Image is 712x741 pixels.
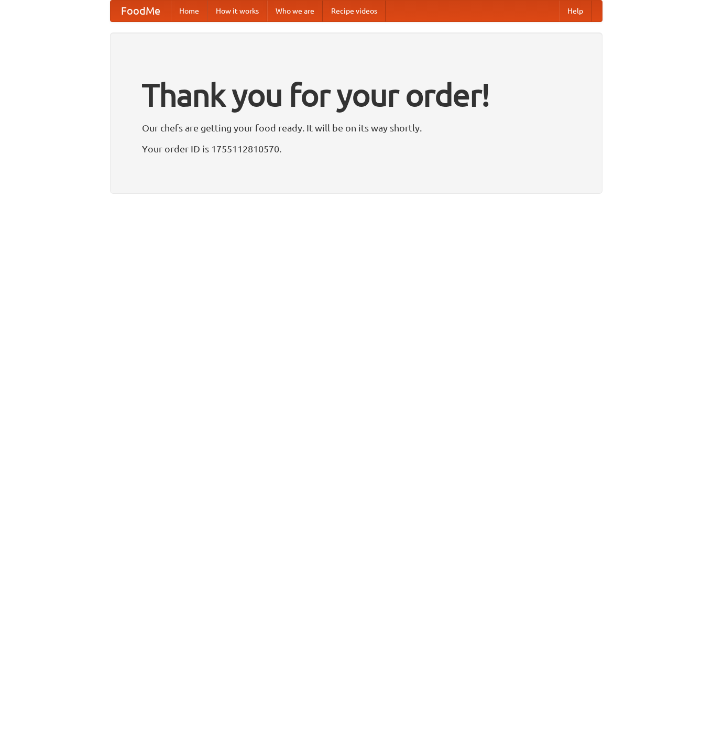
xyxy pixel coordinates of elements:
a: How it works [207,1,267,21]
a: Who we are [267,1,323,21]
a: FoodMe [111,1,171,21]
a: Home [171,1,207,21]
a: Help [559,1,591,21]
h1: Thank you for your order! [142,70,571,120]
a: Recipe videos [323,1,386,21]
p: Your order ID is 1755112810570. [142,141,571,157]
p: Our chefs are getting your food ready. It will be on its way shortly. [142,120,571,136]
